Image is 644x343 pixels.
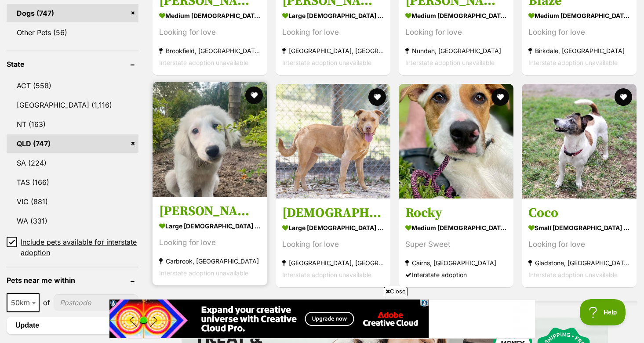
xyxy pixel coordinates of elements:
h3: [DEMOGRAPHIC_DATA] [282,205,384,221]
div: Looking for love [159,237,261,249]
strong: medium [DEMOGRAPHIC_DATA] Dog [405,221,507,234]
strong: medium [DEMOGRAPHIC_DATA] Dog [528,10,630,22]
img: Baldwin - Maremma Sheepdog [153,82,267,197]
strong: large [DEMOGRAPHIC_DATA] Dog [282,10,384,22]
span: Close [384,287,408,296]
a: ACT (558) [7,76,138,95]
span: 50km [7,293,40,312]
div: Super Sweet [405,238,507,250]
header: Pets near me within [7,276,138,284]
a: Coco small [DEMOGRAPHIC_DATA] Dog Looking for love Gladstone, [GEOGRAPHIC_DATA] Interstate adopti... [522,198,637,287]
div: Looking for love [405,27,507,39]
div: Looking for love [282,238,384,250]
a: Other Pets (56) [7,23,138,42]
span: of [43,297,50,308]
strong: Gladstone, [GEOGRAPHIC_DATA] [528,257,630,269]
input: postcode [54,294,138,311]
a: [GEOGRAPHIC_DATA] (1,116) [7,96,138,114]
div: Looking for love [282,27,384,39]
a: SA (224) [7,154,138,172]
span: Interstate adoption unavailable [528,59,618,67]
strong: Carbrook, [GEOGRAPHIC_DATA] [159,255,261,267]
a: [PERSON_NAME] large [DEMOGRAPHIC_DATA] Dog Looking for love Carbrook, [GEOGRAPHIC_DATA] Interstat... [153,196,267,285]
a: Rocky medium [DEMOGRAPHIC_DATA] Dog Super Sweet Cairns, [GEOGRAPHIC_DATA] Interstate adoption [399,198,513,287]
strong: Brookfield, [GEOGRAPHIC_DATA] [159,45,261,57]
strong: [GEOGRAPHIC_DATA], [GEOGRAPHIC_DATA] [282,257,384,269]
h3: Coco [528,205,630,221]
button: favourite [491,88,509,106]
a: NT (163) [7,115,138,134]
strong: [GEOGRAPHIC_DATA], [GEOGRAPHIC_DATA] [282,45,384,57]
strong: small [DEMOGRAPHIC_DATA] Dog [528,221,630,234]
strong: large [DEMOGRAPHIC_DATA] Dog [159,220,261,232]
iframe: Advertisement [109,299,535,339]
span: Interstate adoption unavailable [159,269,248,277]
header: State [7,60,138,68]
button: favourite [368,88,386,106]
img: Coco - Jack Russell Terrier Dog [522,84,637,199]
strong: medium [DEMOGRAPHIC_DATA] Dog [159,10,261,22]
a: WA (331) [7,212,138,230]
button: Update [7,317,136,334]
iframe: Help Scout Beacon - Open [580,299,626,325]
strong: large [DEMOGRAPHIC_DATA] Dog [282,221,384,234]
span: Interstate adoption unavailable [282,271,371,278]
span: Interstate adoption unavailable [528,271,618,278]
span: Interstate adoption unavailable [405,59,495,67]
strong: Cairns, [GEOGRAPHIC_DATA] [405,257,507,269]
div: Looking for love [528,238,630,250]
a: Include pets available for interstate adoption [7,237,138,258]
div: Looking for love [528,27,630,39]
strong: Birkdale, [GEOGRAPHIC_DATA] [528,45,630,57]
button: favourite [615,88,632,106]
img: Zeus - American Bulldog x Labrador Dog [276,84,390,199]
a: QLD (747) [7,134,138,153]
h3: [PERSON_NAME] [159,203,261,220]
span: Interstate adoption unavailable [282,59,371,67]
a: [DEMOGRAPHIC_DATA] large [DEMOGRAPHIC_DATA] Dog Looking for love [GEOGRAPHIC_DATA], [GEOGRAPHIC_D... [276,198,390,287]
span: Include pets available for interstate adoption [21,237,138,258]
span: Interstate adoption unavailable [159,59,248,67]
img: Rocky - Bull Arab Dog [399,84,513,199]
div: Looking for love [159,27,261,39]
div: Interstate adoption [405,269,507,281]
a: Dogs (747) [7,4,138,22]
a: TAS (166) [7,173,138,191]
a: VIC (881) [7,192,138,211]
span: 50km [7,296,39,309]
h3: Rocky [405,205,507,221]
button: favourite [245,87,263,104]
strong: medium [DEMOGRAPHIC_DATA] Dog [405,10,507,22]
strong: Nundah, [GEOGRAPHIC_DATA] [405,45,507,57]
